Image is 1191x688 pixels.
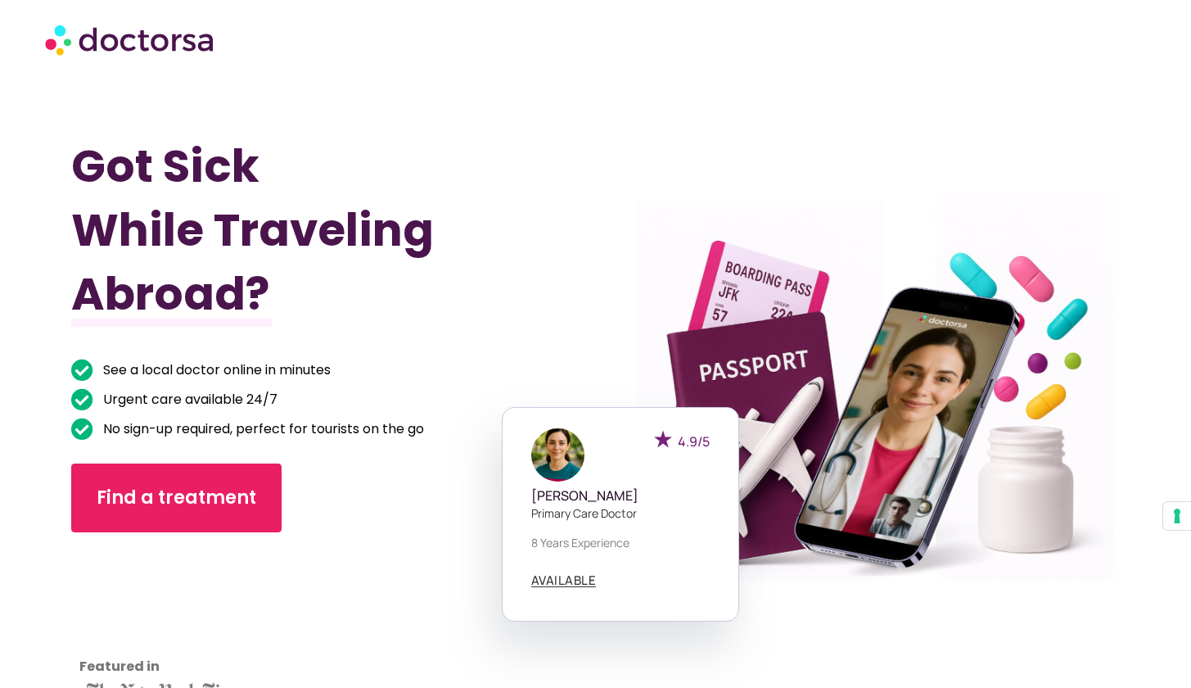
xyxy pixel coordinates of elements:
iframe: Customer reviews powered by Trustpilot [79,557,227,680]
span: See a local doctor online in minutes [99,359,331,382]
span: Find a treatment [97,485,256,511]
strong: Featured in [79,657,160,676]
h1: Got Sick While Traveling Abroad? [71,134,517,326]
span: No sign-up required, perfect for tourists on the go [99,418,424,441]
a: AVAILABLE [531,574,597,587]
p: Primary care doctor [531,505,710,522]
span: AVAILABLE [531,574,597,586]
h5: [PERSON_NAME] [531,488,710,504]
span: 4.9/5 [678,432,710,450]
button: Your consent preferences for tracking technologies [1163,502,1191,530]
a: Find a treatment [71,464,282,532]
p: 8 years experience [531,534,710,551]
span: Urgent care available 24/7 [99,388,277,411]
